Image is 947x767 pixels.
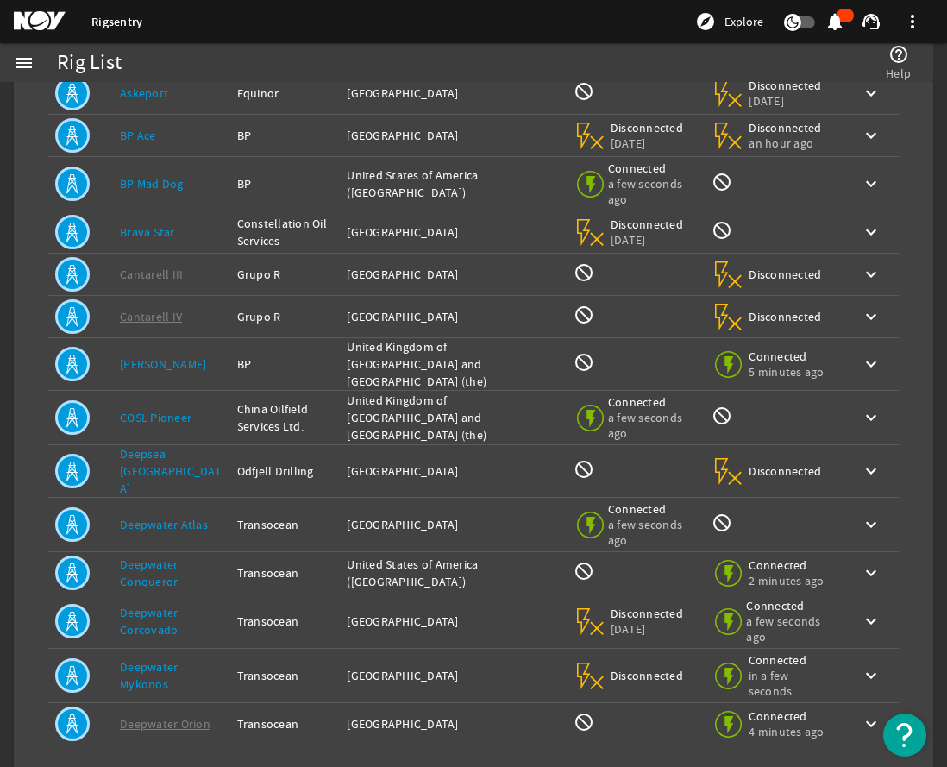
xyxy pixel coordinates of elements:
div: [GEOGRAPHIC_DATA] [347,223,560,241]
div: Transocean [237,516,334,533]
mat-icon: keyboard_arrow_down [861,306,881,327]
a: [PERSON_NAME] [120,356,206,372]
div: Transocean [237,564,334,582]
a: COSL Pioneer [120,410,191,425]
div: Grupo R [237,266,334,283]
span: 4 minutes ago [749,724,824,739]
div: BP [237,175,334,192]
span: [DATE] [611,621,684,637]
div: [GEOGRAPHIC_DATA] [347,127,560,144]
span: Connected [749,557,824,573]
span: in a few seconds [749,668,833,699]
a: Deepwater Orion [120,716,210,732]
span: Connected [749,349,824,364]
span: a few seconds ago [746,613,833,644]
a: Deepwater Atlas [120,517,208,532]
div: Equinor [237,85,334,102]
span: an hour ago [749,135,822,151]
div: [GEOGRAPHIC_DATA] [347,667,560,684]
span: Disconnected [749,463,822,479]
mat-icon: keyboard_arrow_down [861,563,881,583]
mat-icon: keyboard_arrow_down [861,407,881,428]
span: Disconnected [749,78,822,93]
mat-icon: Rig Monitoring not available for this rig [712,512,732,533]
div: [GEOGRAPHIC_DATA] [347,613,560,630]
span: Help [886,65,911,82]
mat-icon: keyboard_arrow_down [861,665,881,686]
mat-icon: Rig Monitoring not available for this rig [712,406,732,426]
div: Rig List [57,54,122,72]
mat-icon: BOP Monitoring not available for this rig [574,459,594,480]
a: Brava Star [120,224,175,240]
a: Cantarell IV [120,309,182,324]
div: United Kingdom of [GEOGRAPHIC_DATA] and [GEOGRAPHIC_DATA] (the) [347,392,560,443]
div: [GEOGRAPHIC_DATA] [347,715,560,732]
mat-icon: keyboard_arrow_down [861,461,881,481]
span: 5 minutes ago [749,364,824,380]
span: Disconnected [611,668,684,683]
div: United States of America ([GEOGRAPHIC_DATA]) [347,556,560,590]
div: [GEOGRAPHIC_DATA] [347,516,560,533]
span: Connected [608,394,695,410]
mat-icon: Rig Monitoring not available for this rig [712,220,732,241]
span: Connected [746,598,833,613]
span: [DATE] [611,135,684,151]
mat-icon: BOP Monitoring not available for this rig [574,81,594,102]
span: Disconnected [611,606,684,621]
span: Explore [724,13,763,30]
span: Connected [749,652,833,668]
div: Transocean [237,613,334,630]
mat-icon: BOP Monitoring not available for this rig [574,712,594,732]
mat-icon: keyboard_arrow_down [861,222,881,242]
span: a few seconds ago [608,517,695,548]
div: [GEOGRAPHIC_DATA] [347,462,560,480]
span: Disconnected [611,217,684,232]
div: Odfjell Drilling [237,462,334,480]
div: [GEOGRAPHIC_DATA] [347,308,560,325]
mat-icon: BOP Monitoring not available for this rig [574,262,594,283]
a: Rigsentry [91,14,142,30]
mat-icon: keyboard_arrow_down [861,354,881,374]
span: [DATE] [749,93,822,109]
span: Disconnected [611,120,684,135]
mat-icon: Rig Monitoring not available for this rig [712,172,732,192]
mat-icon: keyboard_arrow_down [861,611,881,632]
span: Disconnected [749,309,822,324]
mat-icon: keyboard_arrow_down [861,83,881,104]
button: more_vert [892,1,933,42]
span: 2 minutes ago [749,573,824,588]
mat-icon: menu [14,53,34,73]
mat-icon: support_agent [861,11,881,32]
a: BP Mad Dog [120,176,184,192]
div: BP [237,355,334,373]
div: BP [237,127,334,144]
span: Connected [608,160,695,176]
mat-icon: help_outline [888,44,909,65]
a: Deepwater Conqueror [120,556,178,589]
mat-icon: BOP Monitoring not available for this rig [574,305,594,325]
mat-icon: keyboard_arrow_down [861,125,881,146]
div: United Kingdom of [GEOGRAPHIC_DATA] and [GEOGRAPHIC_DATA] (the) [347,338,560,390]
span: a few seconds ago [608,176,695,207]
mat-icon: BOP Monitoring not available for this rig [574,561,594,582]
mat-icon: BOP Monitoring not available for this rig [574,352,594,373]
span: a few seconds ago [608,410,695,441]
a: BP Ace [120,128,156,143]
button: Explore [688,8,770,35]
button: Open Resource Center [883,714,926,757]
mat-icon: notifications [825,11,845,32]
div: Transocean [237,667,334,684]
span: Disconnected [749,120,822,135]
div: Grupo R [237,308,334,325]
a: Deepsea [GEOGRAPHIC_DATA] [120,446,222,496]
a: Deepwater Corcovado [120,605,178,638]
a: Deepwater Mykonos [120,659,178,692]
span: Disconnected [749,267,822,282]
div: Transocean [237,715,334,732]
div: [GEOGRAPHIC_DATA] [347,85,560,102]
div: Constellation Oil Services [237,215,334,249]
div: [GEOGRAPHIC_DATA] [347,266,560,283]
a: Cantarell III [120,267,183,282]
span: Connected [608,501,695,517]
span: Connected [749,708,824,724]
